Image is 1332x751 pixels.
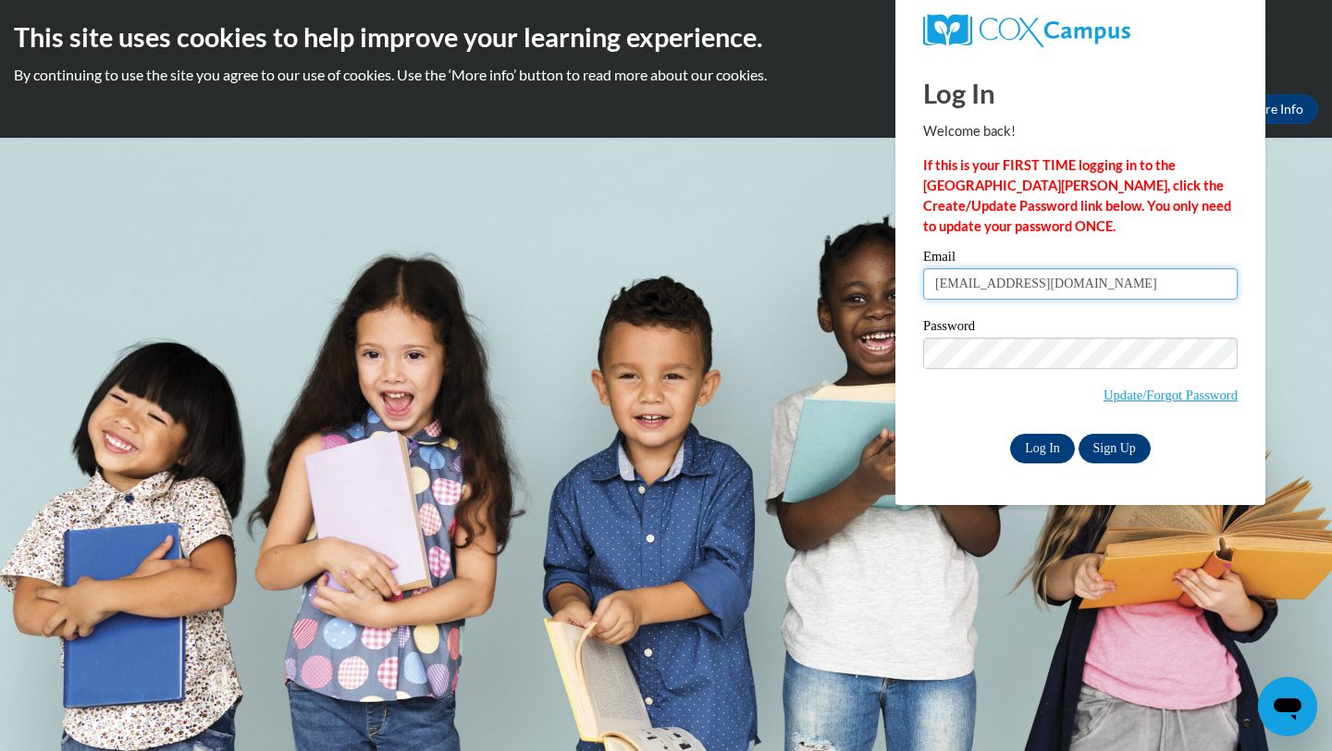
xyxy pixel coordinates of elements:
img: COX Campus [923,14,1130,47]
h2: This site uses cookies to help improve your learning experience. [14,18,1318,55]
p: By continuing to use the site you agree to our use of cookies. Use the ‘More info’ button to read... [14,65,1318,85]
a: COX Campus [923,14,1238,47]
strong: If this is your FIRST TIME logging in to the [GEOGRAPHIC_DATA][PERSON_NAME], click the Create/Upd... [923,157,1231,234]
h1: Log In [923,74,1238,112]
p: Welcome back! [923,121,1238,142]
a: Update/Forgot Password [1104,388,1238,402]
label: Email [923,250,1238,268]
a: Sign Up [1079,434,1151,463]
label: Password [923,319,1238,338]
a: More Info [1231,94,1318,124]
input: Log In [1010,434,1075,463]
iframe: Button to launch messaging window [1258,677,1317,736]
